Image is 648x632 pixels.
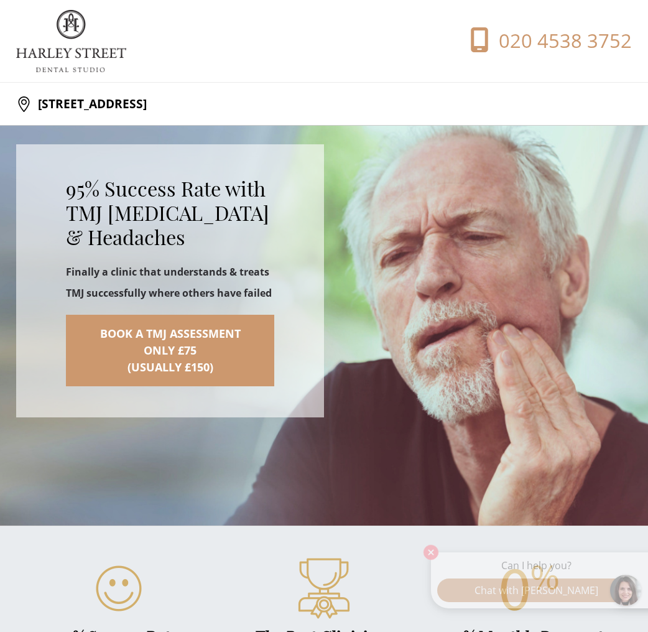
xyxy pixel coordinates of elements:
a: 020 4538 3752 [433,27,632,55]
img: logo.png [16,10,126,72]
p: [STREET_ADDRESS] [32,91,147,116]
h2: 95% Success Rate with TMJ [MEDICAL_DATA] & Headaches [66,177,274,249]
a: Book a TMJ Assessment Only £75(Usually £150) [66,315,274,386]
strong: Finally a clinic that understands & treats TMJ successfully where others have failed [66,265,272,300]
